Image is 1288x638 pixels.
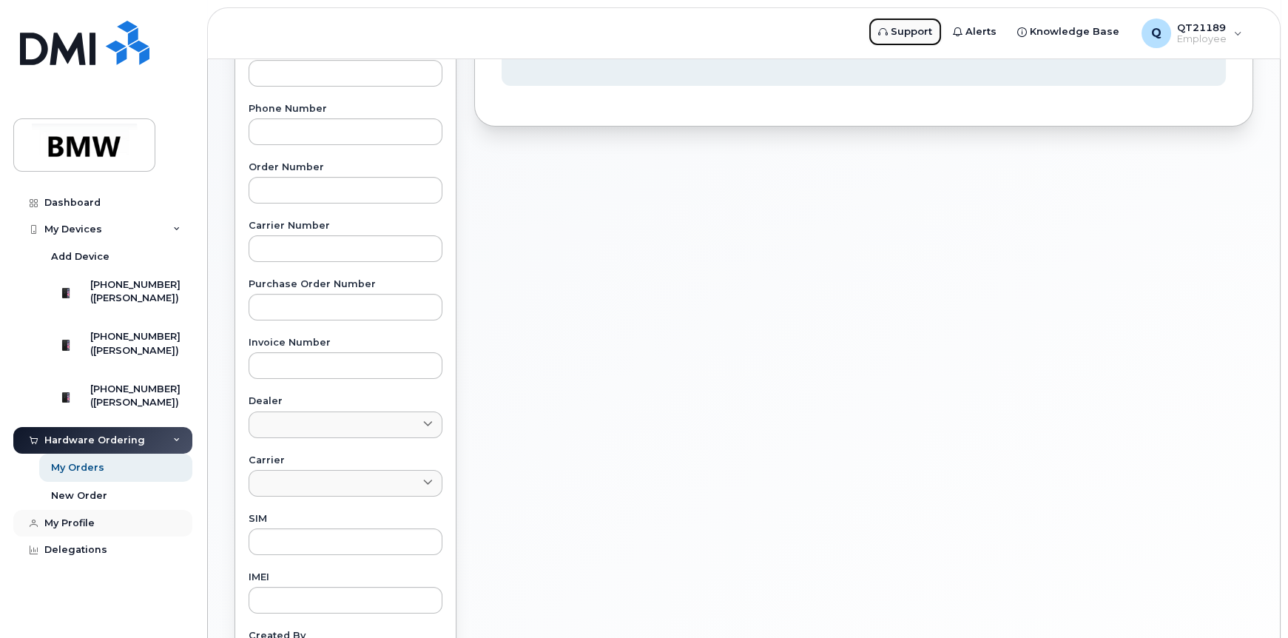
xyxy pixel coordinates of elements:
[1224,574,1277,627] iframe: Messenger Launcher
[249,573,442,582] label: IMEI
[1177,21,1227,33] span: QT21189
[1151,24,1161,42] span: Q
[249,280,442,289] label: Purchase Order Number
[965,24,997,39] span: Alerts
[249,104,442,114] label: Phone Number
[1131,19,1252,48] div: QT21189
[249,514,442,524] label: SIM
[249,163,442,172] label: Order Number
[1177,33,1227,45] span: Employee
[249,221,442,231] label: Carrier Number
[249,456,442,466] label: Carrier
[891,24,932,39] span: Support
[943,17,1007,47] a: Alerts
[1007,17,1130,47] a: Knowledge Base
[249,397,442,406] label: Dealer
[1030,24,1119,39] span: Knowledge Base
[868,17,943,47] a: Support
[249,338,442,348] label: Invoice Number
